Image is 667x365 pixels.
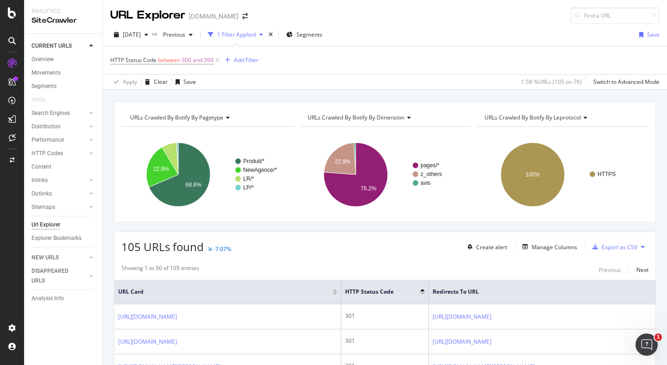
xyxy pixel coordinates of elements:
text: NewAgence/* [243,167,277,173]
input: Find a URL [571,7,660,24]
iframe: Intercom live chat [636,334,658,356]
h4: URLs Crawled By Botify By leprotocol [483,110,640,125]
button: Next [636,264,648,275]
div: HTTP Codes [31,149,63,158]
button: Previous [159,27,196,42]
a: Sitemaps [31,202,87,212]
div: Explorer Bookmarks [31,233,82,243]
text: z_others [421,171,442,177]
a: Explorer Bookmarks [31,233,96,243]
div: arrow-right-arrow-left [242,13,248,19]
h4: URLs Crawled By Botify By dimension [306,110,463,125]
div: DISAPPEARED URLS [31,266,78,286]
div: -7.07% [214,245,231,253]
div: Overview [31,55,54,64]
a: Segments [31,82,96,91]
span: HTTP Status Code [110,56,157,64]
span: between [158,56,180,64]
span: 300 and 399 [182,54,214,67]
div: Distribution [31,122,61,132]
a: Distribution [31,122,87,132]
text: 22.9% [334,158,350,165]
div: SiteCrawler [31,15,95,26]
button: Save [172,75,196,89]
svg: A chart. [121,134,294,215]
span: 2025 Sep. 26th [123,31,141,38]
span: Segments [296,31,322,38]
a: Analysis Info [31,294,96,303]
span: URLs Crawled By Botify By dimension [308,113,404,121]
span: Previous [159,31,185,38]
button: Save [636,27,660,42]
text: 68.6% [186,182,201,188]
div: Next [636,266,648,274]
button: Apply [110,75,137,89]
div: Inlinks [31,176,48,185]
div: Analysis Info [31,294,64,303]
div: Create alert [476,243,507,251]
div: Segments [31,82,57,91]
div: Analytics [31,7,95,15]
span: URLs Crawled By Botify By leprotocol [485,113,581,121]
div: Switch to Advanced Mode [593,78,660,86]
div: Search Engines [31,108,70,118]
text: avis [421,180,430,186]
text: pages/* [421,162,440,169]
a: Outlinks [31,189,87,199]
div: CURRENT URLS [31,41,72,51]
a: NEW URLS [31,253,87,263]
svg: A chart. [476,134,648,215]
a: DISAPPEARED URLS [31,266,87,286]
div: Previous [599,266,621,274]
text: 22.9% [153,166,169,172]
span: 1 [654,334,662,341]
a: [URL][DOMAIN_NAME] [118,337,177,346]
text: 100% [526,171,540,178]
div: 301 [345,312,425,320]
div: Save [647,31,660,38]
div: Showing 1 to 50 of 105 entries [121,264,199,275]
button: Clear [141,75,168,89]
button: Create alert [464,239,507,254]
div: Outlinks [31,189,52,199]
button: Manage Columns [519,241,577,252]
a: [URL][DOMAIN_NAME] [433,312,491,321]
div: Clear [154,78,168,86]
div: 1 Filter Applied [217,31,256,38]
div: Manage Columns [532,243,577,251]
div: Save [183,78,196,86]
a: Overview [31,55,96,64]
span: URL Card [118,288,330,296]
div: Movements [31,68,61,78]
button: [DATE] [110,27,152,42]
div: [DOMAIN_NAME] [189,12,239,21]
svg: A chart. [299,134,472,215]
div: Add Filter [234,56,258,64]
button: Switch to Advanced Mode [590,75,660,89]
div: 301 [345,337,425,345]
a: [URL][DOMAIN_NAME] [118,312,177,321]
button: 1 Filter Applied [204,27,267,42]
div: 1.58 % URLs ( 105 on 7K ) [521,78,582,86]
text: HTTPS [598,171,616,177]
a: Search Engines [31,108,87,118]
a: Visits [31,95,55,105]
div: Content [31,162,51,172]
a: Url Explorer [31,220,96,230]
div: Apply [123,78,137,86]
button: Segments [283,27,326,42]
text: Produit/* [243,158,264,164]
button: Export as CSV [589,239,637,254]
div: NEW URLS [31,253,59,263]
div: URL Explorer [110,7,185,23]
a: Content [31,162,96,172]
a: CURRENT URLS [31,41,87,51]
a: HTTP Codes [31,149,87,158]
div: Url Explorer [31,220,60,230]
div: Sitemaps [31,202,55,212]
span: HTTP Status Code [345,288,406,296]
div: Export as CSV [602,243,637,251]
